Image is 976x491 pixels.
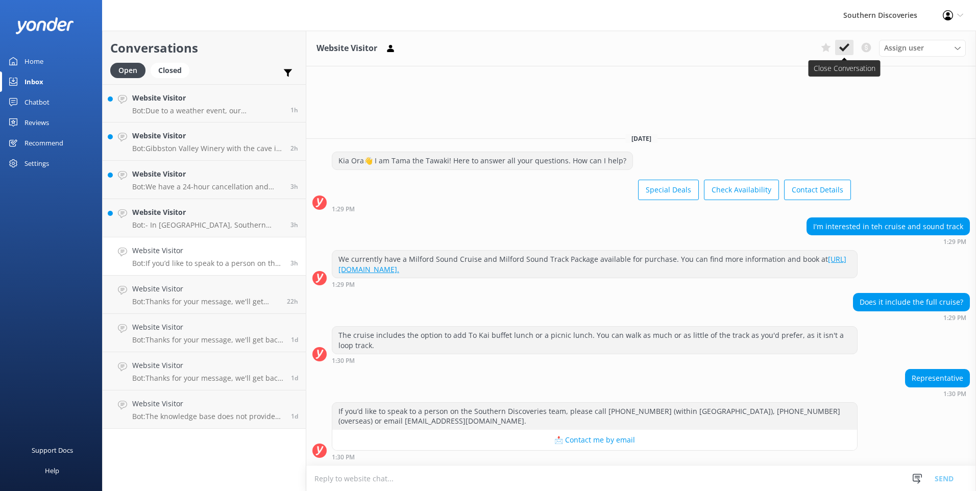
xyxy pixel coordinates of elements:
[943,391,966,397] strong: 1:30 PM
[132,207,283,218] h4: Website Visitor
[103,199,306,237] a: Website VisitorBot:- In [GEOGRAPHIC_DATA], Southern Discoveries does not offer customer parking a...
[332,403,857,430] div: If you’d like to speak to a person on the Southern Discoveries team, please call [PHONE_NUMBER] (...
[291,412,298,421] span: Sep 22 2025 08:43pm (UTC +12:00) Pacific/Auckland
[332,358,355,364] strong: 1:30 PM
[25,153,49,174] div: Settings
[332,454,355,460] strong: 1:30 PM
[332,251,857,278] div: We currently have a Milford Sound Cruise and Milford Sound Track Package available for purchase. ...
[132,220,283,230] p: Bot: - In [GEOGRAPHIC_DATA], Southern Discoveries does not offer customer parking at the [GEOGRAP...
[807,238,970,245] div: Sep 24 2025 01:29pm (UTC +12:00) Pacific/Auckland
[132,259,283,268] p: Bot: If you’d like to speak to a person on the Southern Discoveries team, please call [PHONE_NUMB...
[132,182,283,191] p: Bot: We have a 24-hour cancellation and amendment policy. To cancel your reservation, please cont...
[332,282,355,288] strong: 1:29 PM
[103,276,306,314] a: Website VisitorBot:Thanks for your message, we'll get back to you as soon as we can. You're also ...
[625,134,657,143] span: [DATE]
[103,161,306,199] a: Website VisitorBot:We have a 24-hour cancellation and amendment policy. To cancel your reservatio...
[132,412,283,421] p: Bot: The knowledge base does not provide specific information about purchasing a Cascade Room upg...
[132,144,283,153] p: Bot: Gibbston Valley Winery with the cave is not included in the Queenstown Wine Tour. The tour t...
[290,144,298,153] span: Sep 24 2025 03:10pm (UTC +12:00) Pacific/Auckland
[332,152,632,169] div: Kia Ora👋 I am Tama the Tawaki! Here to answer all your questions. How can I help?
[151,63,189,78] div: Closed
[332,281,858,288] div: Sep 24 2025 01:29pm (UTC +12:00) Pacific/Auckland
[905,390,970,397] div: Sep 24 2025 01:30pm (UTC +12:00) Pacific/Auckland
[291,374,298,382] span: Sep 22 2025 09:32pm (UTC +12:00) Pacific/Auckland
[332,430,857,450] button: 📩 Contact me by email
[332,327,857,354] div: The cruise includes the option to add To Kai buffet lunch or a picnic lunch. You can walk as much...
[103,352,306,390] a: Website VisitorBot:Thanks for your message, we'll get back to you as soon as we can. You're also ...
[638,180,699,200] button: Special Deals
[132,283,279,294] h4: Website Visitor
[132,106,283,115] p: Bot: Due to a weather event, our Underwater Observatory has sustained some damage and does not ha...
[332,206,355,212] strong: 1:29 PM
[332,205,851,212] div: Sep 24 2025 01:29pm (UTC +12:00) Pacific/Auckland
[25,51,43,71] div: Home
[132,92,283,104] h4: Website Visitor
[132,245,283,256] h4: Website Visitor
[151,64,194,76] a: Closed
[332,453,858,460] div: Sep 24 2025 01:30pm (UTC +12:00) Pacific/Auckland
[132,322,283,333] h4: Website Visitor
[853,293,969,311] div: Does it include the full cruise?
[807,218,969,235] div: I'm interested in teh cruise and sound track
[290,220,298,229] span: Sep 24 2025 01:31pm (UTC +12:00) Pacific/Auckland
[110,64,151,76] a: Open
[338,254,846,274] a: [URL][DOMAIN_NAME].
[132,335,283,345] p: Bot: Thanks for your message, we'll get back to you as soon as we can. You're also welcome to kee...
[15,17,74,34] img: yonder-white-logo.png
[316,42,377,55] h3: Website Visitor
[943,315,966,321] strong: 1:29 PM
[332,357,858,364] div: Sep 24 2025 01:30pm (UTC +12:00) Pacific/Auckland
[853,314,970,321] div: Sep 24 2025 01:29pm (UTC +12:00) Pacific/Auckland
[25,112,49,133] div: Reviews
[45,460,59,481] div: Help
[132,168,283,180] h4: Website Visitor
[132,360,283,371] h4: Website Visitor
[784,180,851,200] button: Contact Details
[25,133,63,153] div: Recommend
[290,259,298,267] span: Sep 24 2025 01:30pm (UTC +12:00) Pacific/Auckland
[25,71,43,92] div: Inbox
[290,182,298,191] span: Sep 24 2025 01:47pm (UTC +12:00) Pacific/Auckland
[290,106,298,114] span: Sep 24 2025 04:14pm (UTC +12:00) Pacific/Auckland
[103,314,306,352] a: Website VisitorBot:Thanks for your message, we'll get back to you as soon as we can. You're also ...
[287,297,298,306] span: Sep 23 2025 07:05pm (UTC +12:00) Pacific/Auckland
[132,297,279,306] p: Bot: Thanks for your message, we'll get back to you as soon as we can. You're also welcome to kee...
[103,390,306,429] a: Website VisitorBot:The knowledge base does not provide specific information about purchasing a Ca...
[110,63,145,78] div: Open
[132,374,283,383] p: Bot: Thanks for your message, we'll get back to you as soon as we can. You're also welcome to kee...
[132,398,283,409] h4: Website Visitor
[884,42,924,54] span: Assign user
[132,130,283,141] h4: Website Visitor
[103,84,306,122] a: Website VisitorBot:Due to a weather event, our Underwater Observatory has sustained some damage a...
[103,122,306,161] a: Website VisitorBot:Gibbston Valley Winery with the cave is not included in the Queenstown Wine To...
[879,40,966,56] div: Assign User
[704,180,779,200] button: Check Availability
[906,370,969,387] div: Representative
[943,239,966,245] strong: 1:29 PM
[103,237,306,276] a: Website VisitorBot:If you’d like to speak to a person on the Southern Discoveries team, please ca...
[110,38,298,58] h2: Conversations
[291,335,298,344] span: Sep 23 2025 12:47am (UTC +12:00) Pacific/Auckland
[25,92,50,112] div: Chatbot
[32,440,73,460] div: Support Docs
